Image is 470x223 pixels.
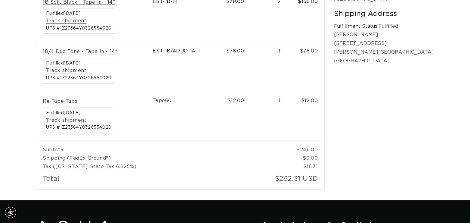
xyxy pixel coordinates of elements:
td: Tax ([US_STATE] State Tax 6.625%) [36,162,287,171]
span: UPS #1Z23364Y0326554020 [46,26,112,30]
time: [DATE] [64,111,81,115]
div: Accessibility Menu [4,206,17,219]
span: UPS #1Z23364Y0326554020 [46,76,112,80]
time: [DATE] [64,61,81,65]
h2: Shipping Address [334,9,434,19]
td: $246.00 [287,140,324,154]
td: $78.00 [287,41,324,91]
td: Tape60 [153,91,218,140]
td: $16.31 [287,162,324,171]
strong: Fulfillment Status: [334,24,379,29]
a: Track shipment [46,68,86,74]
td: 1 [251,41,287,91]
td: 1 [251,91,287,140]
td: EST-1B/4DUO-14 [153,41,218,91]
a: Track shipment [46,117,86,124]
p: [PERSON_NAME] [STREET_ADDRESS] [PERSON_NAME][GEOGRAPHIC_DATA] [GEOGRAPHIC_DATA] [334,30,434,65]
td: Subtotal [36,140,287,154]
td: Shipping (FedEx Ground®) [36,154,287,162]
span: $78.00 [226,49,244,53]
span: Fulfilled [46,11,112,16]
td: Total [36,171,251,189]
p: Fulfilled [334,22,434,31]
time: [DATE] [64,11,81,16]
span: Fulfilled [46,61,112,65]
td: $262.31 USD [251,171,324,189]
span: UPS #1Z23364Y0326554020 [46,125,112,130]
span: Fulfilled [46,111,112,115]
a: 1B/4 Duo Tone - Tape In - 14" [43,49,117,55]
a: Track shipment [46,18,86,24]
td: $0.00 [287,154,324,162]
td: $12.00 [287,91,324,140]
a: Re-Tape Tabs [43,98,77,105]
span: $12.00 [227,98,244,103]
